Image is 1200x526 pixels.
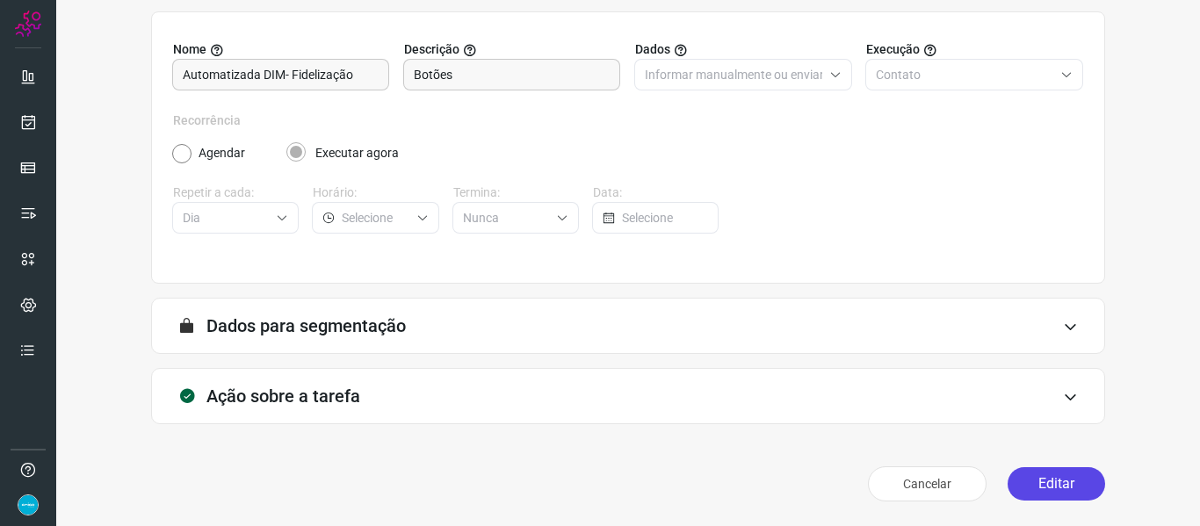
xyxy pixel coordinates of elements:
[414,60,610,90] input: Forneça uma breve descrição da sua tarefa.
[15,11,41,37] img: Logo
[635,40,670,59] span: Dados
[342,203,408,233] input: Selecione
[593,184,719,202] label: Data:
[313,184,438,202] label: Horário:
[206,385,360,407] h3: Ação sobre a tarefa
[315,144,399,162] label: Executar agora
[622,203,707,233] input: Selecione
[1008,467,1105,501] button: Editar
[206,315,406,336] h3: Dados para segmentação
[183,60,379,90] input: Digite o nome para a sua tarefa.
[453,184,579,202] label: Termina:
[173,40,206,59] span: Nome
[18,494,39,515] img: 86fc21c22a90fb4bae6cb495ded7e8f6.png
[183,203,269,233] input: Selecione
[173,184,299,202] label: Repetir a cada:
[199,144,245,162] label: Agendar
[866,40,920,59] span: Execução
[173,112,1083,130] label: Recorrência
[868,466,987,501] button: Cancelar
[876,60,1053,90] input: Selecione o tipo de envio
[404,40,459,59] span: Descrição
[645,60,822,90] input: Selecione o tipo de envio
[463,203,549,233] input: Selecione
